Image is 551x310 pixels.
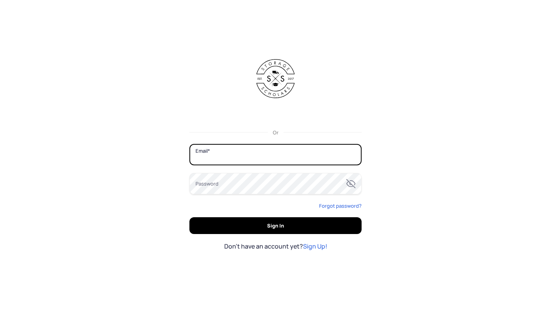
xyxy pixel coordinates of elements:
span: Sign In [199,217,352,234]
span: Don't have an account yet? [224,242,327,251]
img: Storage Scholars Logo Black [256,59,295,98]
span: Forgot password? [319,202,362,209]
a: Sign Up! [303,242,327,250]
button: Sign In [189,217,362,234]
a: Forgot password? [319,202,362,210]
iframe: Sign in with Google Button [235,105,316,122]
div: Or [189,129,362,136]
